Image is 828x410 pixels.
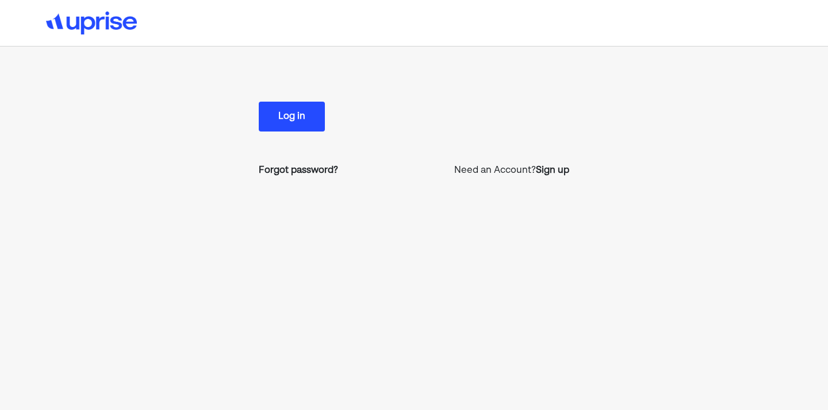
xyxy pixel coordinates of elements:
button: Log in [259,102,325,131]
a: Forgot password? [259,164,338,177]
a: Sign up [536,164,569,177]
p: Need an Account? [454,164,569,177]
